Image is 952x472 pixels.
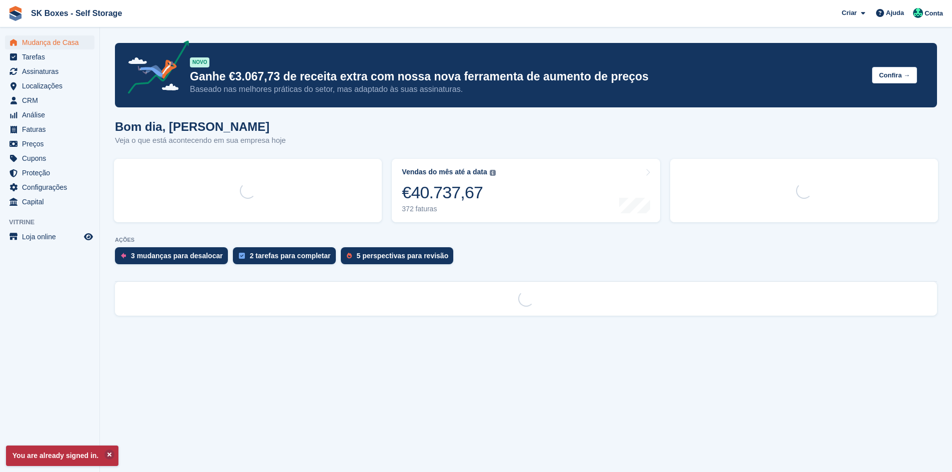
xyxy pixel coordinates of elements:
button: Confira → [872,67,917,83]
span: Proteção [22,166,82,180]
span: Análise [22,108,82,122]
img: icon-info-grey-7440780725fd019a000dd9b08b2336e03edf1995a4989e88bcd33f0948082b44.svg [490,170,496,176]
span: Conta [925,8,943,18]
div: NOVO [190,57,209,67]
div: 2 tarefas para completar [250,252,331,260]
span: Mudança de Casa [22,35,82,49]
a: Loja de pré-visualização [82,231,94,243]
a: menu [5,180,94,194]
a: menu [5,166,94,180]
a: menu [5,122,94,136]
a: menu [5,79,94,93]
a: menu [5,195,94,209]
a: SK Boxes - Self Storage [27,5,126,21]
a: menu [5,35,94,49]
a: menu [5,50,94,64]
div: €40.737,67 [402,182,495,203]
a: 5 perspectivas para revisão [341,247,459,269]
img: task-75834270c22a3079a89374b754ae025e5fb1db73e45f91037f5363f120a921f8.svg [239,253,245,259]
span: Faturas [22,122,82,136]
span: Assinaturas [22,64,82,78]
span: Vitrine [9,217,99,227]
a: menu [5,137,94,151]
a: Vendas do mês até a data €40.737,67 372 faturas [392,159,660,222]
img: stora-icon-8386f47178a22dfd0bd8f6a31ec36ba5ce8667c1dd55bd0f319d3a0aa187defe.svg [8,6,23,21]
a: menu [5,108,94,122]
a: menu [5,64,94,78]
img: price-adjustments-announcement-icon-8257ccfd72463d97f412b2fc003d46551f7dbcb40ab6d574587a9cd5c0d94... [119,40,189,97]
span: Cupons [22,151,82,165]
span: Localizações [22,79,82,93]
a: 2 tarefas para completar [233,247,341,269]
span: Capital [22,195,82,209]
span: Tarefas [22,50,82,64]
a: menu [5,230,94,244]
p: Baseado nas melhores práticas do setor, mas adaptado às suas assinaturas. [190,84,864,95]
div: 5 perspectivas para revisão [357,252,449,260]
span: Criar [842,8,857,18]
a: menu [5,151,94,165]
a: menu [5,93,94,107]
span: Ajuda [886,8,904,18]
p: Ganhe €3.067,73 de receita extra com nossa nova ferramenta de aumento de preços [190,69,864,84]
a: 3 mudanças para desalocar [115,247,233,269]
span: Configurações [22,180,82,194]
span: Preços [22,137,82,151]
img: Cláudio Borges [913,8,923,18]
h1: Bom dia, [PERSON_NAME] [115,120,286,133]
div: 372 faturas [402,205,495,213]
img: prospect-51fa495bee0391a8d652442698ab0144808aea92771e9ea1ae160a38d050c398.svg [347,253,352,259]
div: Vendas do mês até a data [402,168,487,176]
span: Loja online [22,230,82,244]
p: AÇÕES [115,237,937,243]
span: CRM [22,93,82,107]
p: You are already signed in. [6,446,118,466]
img: move_outs_to_deallocate_icon-f764333ba52eb49d3ac5e1228854f67142a1ed5810a6f6cc68b1a99e826820c5.svg [121,253,126,259]
p: Veja o que está acontecendo em sua empresa hoje [115,135,286,146]
div: 3 mudanças para desalocar [131,252,223,260]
